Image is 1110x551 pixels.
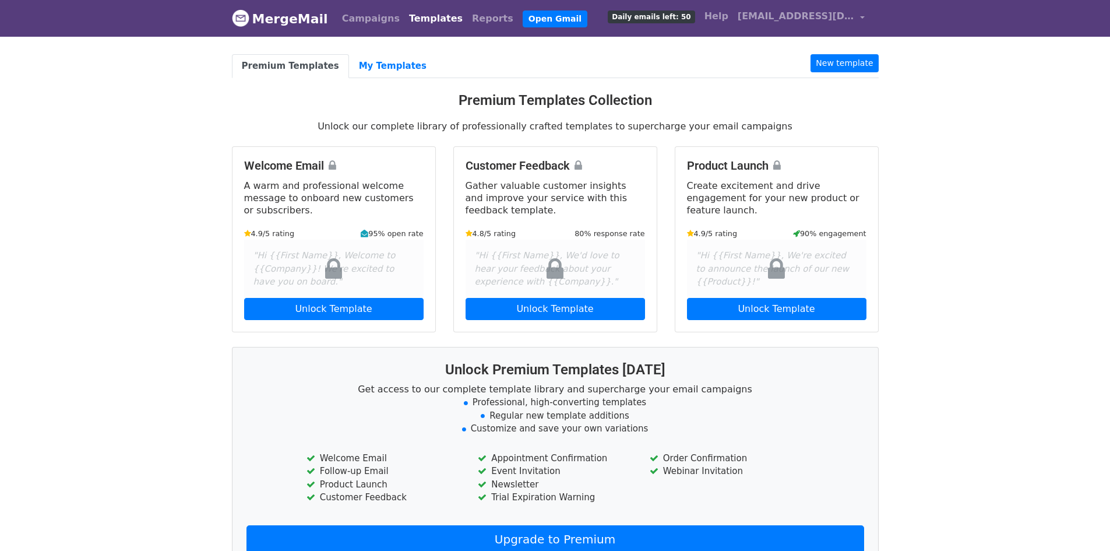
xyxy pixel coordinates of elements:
p: Create excitement and drive engagement for your new product or feature launch. [687,180,866,216]
div: "Hi {{First Name}}, We're excited to announce the launch of our new {{Product}}!" [687,240,866,298]
a: Daily emails left: 50 [603,5,699,28]
p: Get access to our complete template library and supercharge your email campaigns [246,383,864,395]
li: Product Launch [306,478,460,492]
small: 4.9/5 rating [687,228,738,239]
span: Daily emails left: 50 [608,10,695,23]
li: Follow-up Email [306,465,460,478]
li: Professional, high-converting templates [246,396,864,409]
a: MergeMail [232,6,328,31]
div: "Hi {{First Name}}, Welcome to {{Company}}! We're excited to have you on board." [244,240,424,298]
a: [EMAIL_ADDRESS][DOMAIN_NAME] [733,5,869,32]
img: MergeMail logo [232,9,249,27]
p: A warm and professional welcome message to onboard new customers or subscribers. [244,180,424,216]
li: Newsletter [478,478,632,492]
li: Trial Expiration Warning [478,491,632,504]
small: 80% response rate [575,228,644,239]
a: Unlock Template [244,298,424,320]
li: Regular new template additions [246,409,864,423]
p: Gather valuable customer insights and improve your service with this feedback template. [466,180,645,216]
h4: Product Launch [687,159,866,173]
h3: Premium Templates Collection [232,92,879,109]
a: New template [811,54,878,72]
a: Campaigns [337,7,404,30]
li: Webinar Invitation [650,465,804,478]
a: Templates [404,7,467,30]
a: Help [700,5,733,28]
li: Welcome Email [306,452,460,465]
h4: Welcome Email [244,159,424,173]
a: Premium Templates [232,54,349,78]
li: Customize and save your own variations [246,422,864,436]
small: 95% open rate [361,228,423,239]
p: Unlock our complete library of professionally crafted templates to supercharge your email campaigns [232,120,879,132]
small: 90% engagement [793,228,866,239]
span: [EMAIL_ADDRESS][DOMAIN_NAME] [738,9,854,23]
li: Customer Feedback [306,491,460,504]
div: "Hi {{First Name}}, We'd love to hear your feedback about your experience with {{Company}}." [466,240,645,298]
li: Order Confirmation [650,452,804,465]
li: Appointment Confirmation [478,452,632,465]
small: 4.9/5 rating [244,228,295,239]
a: Open Gmail [523,10,587,27]
a: Reports [467,7,518,30]
li: Event Invitation [478,465,632,478]
small: 4.8/5 rating [466,228,516,239]
h4: Customer Feedback [466,159,645,173]
a: Unlock Template [687,298,866,320]
a: Unlock Template [466,298,645,320]
h3: Unlock Premium Templates [DATE] [246,362,864,378]
a: My Templates [349,54,436,78]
